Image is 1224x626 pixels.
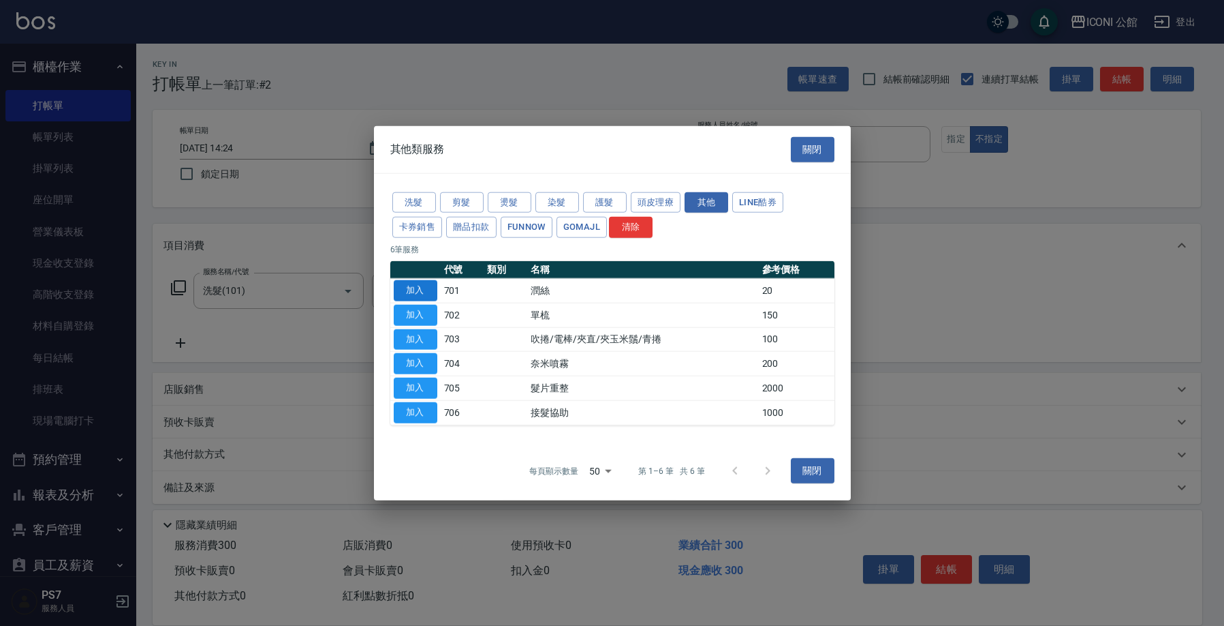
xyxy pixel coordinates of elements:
[441,351,484,376] td: 704
[527,351,758,376] td: 奈米噴霧
[441,303,484,327] td: 702
[527,278,758,303] td: 潤絲
[484,261,527,279] th: 類別
[441,400,484,425] td: 706
[394,353,437,374] button: 加入
[791,137,834,162] button: 關閉
[529,464,578,477] p: 每頁顯示數量
[685,192,728,213] button: 其他
[609,217,653,238] button: 清除
[759,327,834,352] td: 100
[732,192,783,213] button: LINE酷券
[392,217,443,238] button: 卡券銷售
[759,303,834,327] td: 150
[759,351,834,376] td: 200
[631,192,681,213] button: 頭皮理療
[441,376,484,400] td: 705
[441,327,484,352] td: 703
[441,278,484,303] td: 701
[394,378,437,399] button: 加入
[501,217,552,238] button: FUNNOW
[394,402,437,423] button: 加入
[394,280,437,301] button: 加入
[440,192,484,213] button: 剪髮
[446,217,497,238] button: 贈品扣款
[527,327,758,352] td: 吹捲/電棒/夾直/夾玉米鬚/青捲
[527,303,758,327] td: 單梳
[556,217,607,238] button: GOMAJL
[390,243,834,256] p: 6 筆服務
[394,329,437,350] button: 加入
[390,143,445,156] span: 其他類服務
[535,192,579,213] button: 染髮
[527,261,758,279] th: 名稱
[759,400,834,425] td: 1000
[759,278,834,303] td: 20
[527,376,758,400] td: 髮片重整
[759,261,834,279] th: 參考價格
[638,464,704,477] p: 第 1–6 筆 共 6 筆
[394,304,437,325] button: 加入
[527,400,758,425] td: 接髮協助
[488,192,531,213] button: 燙髮
[791,458,834,483] button: 關閉
[441,261,484,279] th: 代號
[759,376,834,400] td: 2000
[584,452,616,489] div: 50
[583,192,627,213] button: 護髮
[392,192,436,213] button: 洗髮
